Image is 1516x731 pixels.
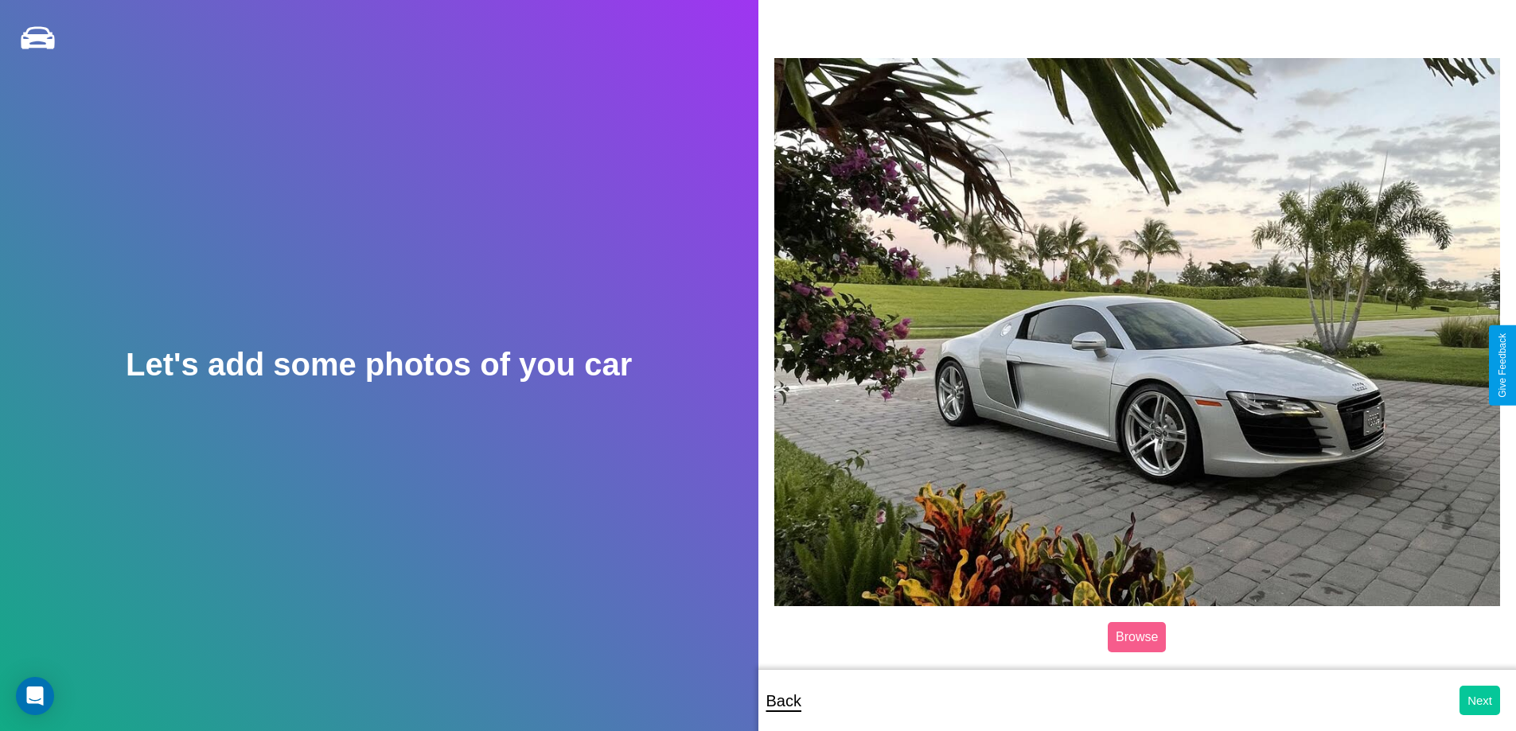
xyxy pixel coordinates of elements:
[16,677,54,715] div: Open Intercom Messenger
[774,58,1501,605] img: posted
[126,347,632,383] h2: Let's add some photos of you car
[1459,686,1500,715] button: Next
[766,686,801,715] p: Back
[1497,333,1508,398] div: Give Feedback
[1108,622,1166,652] label: Browse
